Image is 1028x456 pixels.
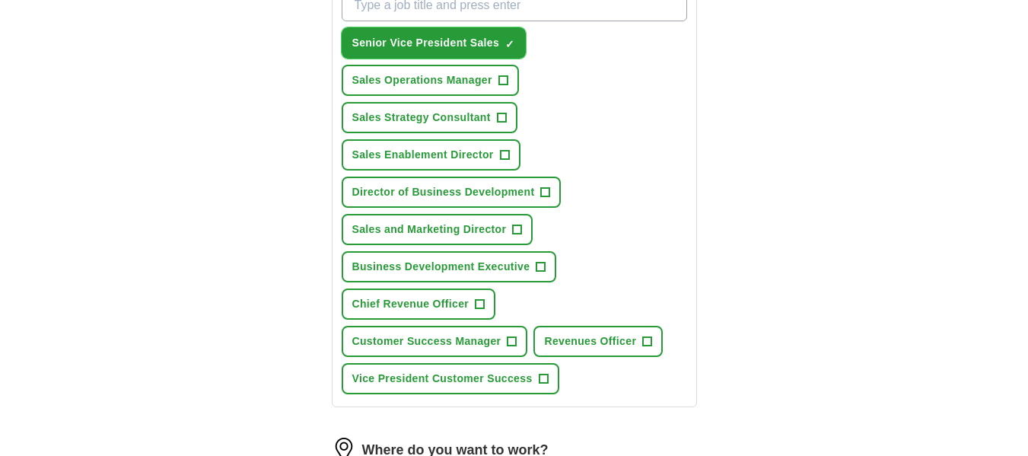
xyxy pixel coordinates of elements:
button: Sales Operations Manager [342,65,519,96]
button: Revenues Officer [533,326,663,357]
span: Vice President Customer Success [352,371,533,387]
button: Sales Strategy Consultant [342,102,517,133]
span: Chief Revenue Officer [352,296,469,312]
span: Sales Enablement Director [352,147,494,163]
span: Sales Operations Manager [352,72,492,88]
span: Business Development Executive [352,259,530,275]
button: Director of Business Development [342,177,562,208]
span: Customer Success Manager [352,333,501,349]
button: Sales Enablement Director [342,139,520,171]
button: Sales and Marketing Director [342,214,533,245]
span: ✓ [505,38,514,50]
button: Business Development Executive [342,251,557,282]
span: Sales Strategy Consultant [352,110,491,126]
button: Chief Revenue Officer [342,289,496,320]
button: Vice President Customer Success [342,363,559,394]
span: Revenues Officer [544,333,636,349]
span: Director of Business Development [352,184,535,200]
button: Customer Success Manager [342,326,528,357]
button: Senior Vice President Sales✓ [342,27,527,59]
span: Senior Vice President Sales [352,35,500,51]
span: Sales and Marketing Director [352,222,507,238]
